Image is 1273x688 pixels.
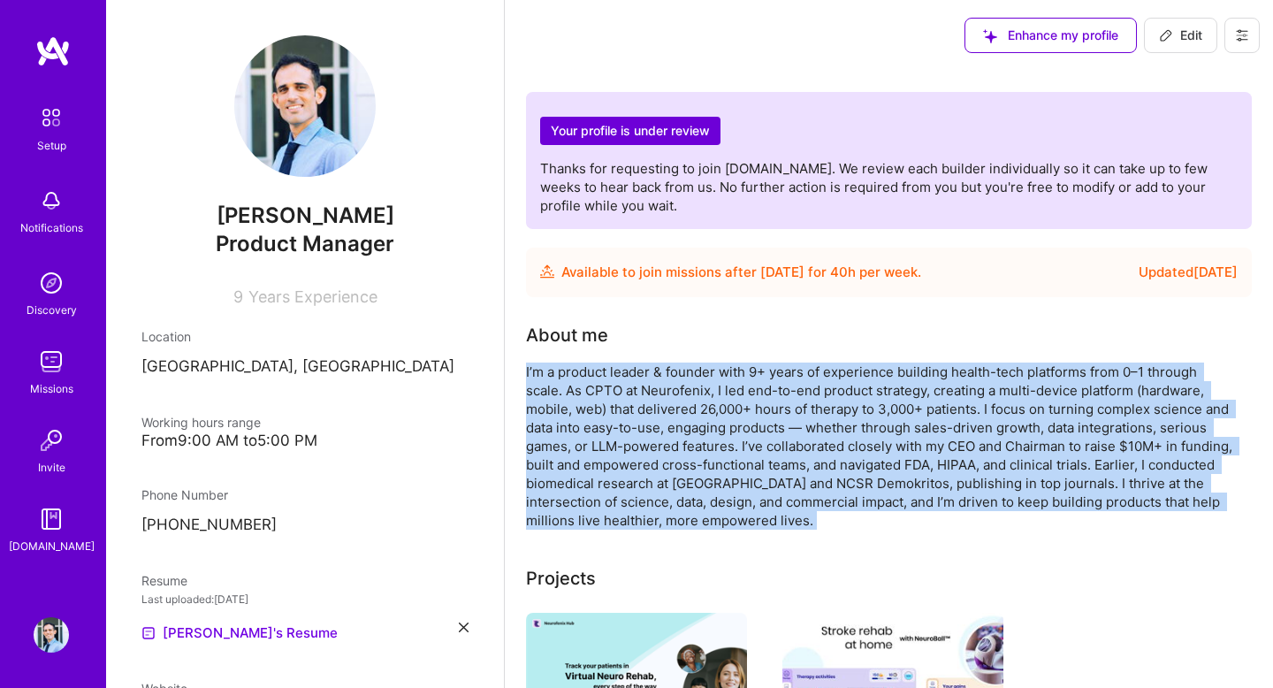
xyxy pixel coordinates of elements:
span: Phone Number [141,487,228,502]
img: Resume [141,626,156,640]
span: Thanks for requesting to join [DOMAIN_NAME]. We review each builder individually so it can take u... [540,160,1208,214]
div: Missions [30,379,73,398]
span: 9 [233,287,243,306]
img: Availability [540,264,554,279]
img: teamwork [34,344,69,379]
span: Years Experience [248,287,377,306]
span: Edit [1159,27,1202,44]
img: setup [33,99,70,136]
span: [PERSON_NAME] [141,203,469,229]
a: User Avatar [29,617,73,653]
button: Edit [1144,18,1217,53]
span: Resume [141,573,187,588]
div: [DOMAIN_NAME] [9,537,95,555]
div: Discovery [27,301,77,319]
img: User Avatar [234,35,376,177]
div: Projects [526,565,596,592]
div: Last uploaded: [DATE] [141,590,469,608]
span: 40 [830,264,848,280]
p: [GEOGRAPHIC_DATA], [GEOGRAPHIC_DATA] [141,356,469,378]
div: From 9:00 AM to 5:00 PM [141,432,469,450]
img: logo [35,35,71,67]
div: Location [141,327,469,346]
div: I’m a product leader & founder with 9+ years of experience building health-tech platforms from 0–... [526,363,1233,530]
a: [PERSON_NAME]'s Resume [141,623,338,644]
img: Invite [34,423,69,458]
div: About me [526,322,608,348]
div: Updated [DATE] [1139,262,1238,283]
div: Available to join missions after [DATE] for h per week . [561,262,921,283]
p: [PHONE_NUMBER] [141,515,469,536]
h2: Your profile is under review [540,117,720,146]
img: bell [34,183,69,218]
span: Working hours range [141,415,261,430]
div: Notifications [20,218,83,237]
img: User Avatar [34,617,69,653]
div: Setup [37,136,66,155]
div: Invite [38,458,65,477]
img: guide book [34,501,69,537]
span: Product Manager [216,231,394,256]
img: discovery [34,265,69,301]
i: icon Close [459,623,469,632]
